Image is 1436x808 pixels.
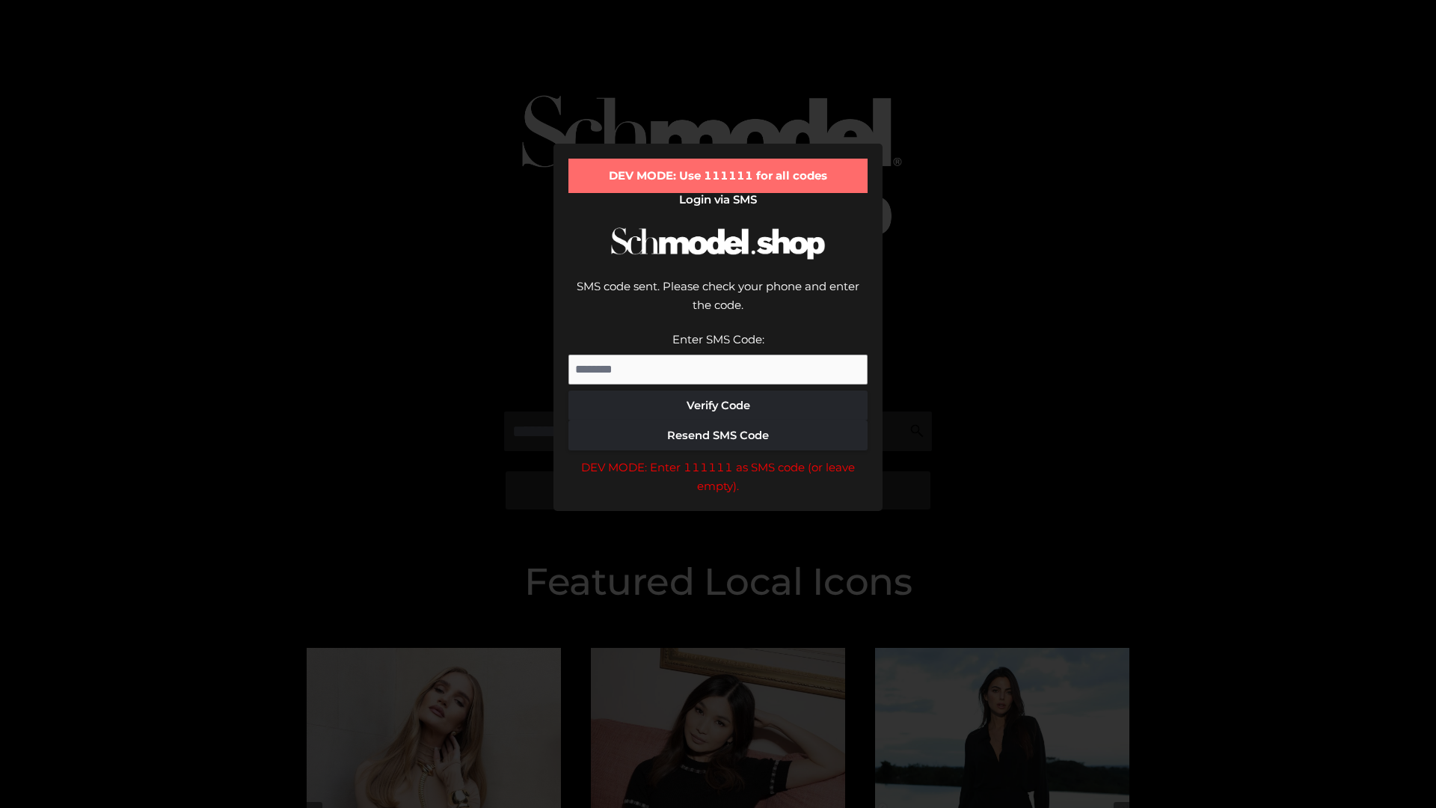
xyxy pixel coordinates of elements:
[568,159,868,193] div: DEV MODE: Use 111111 for all codes
[568,193,868,206] h2: Login via SMS
[568,458,868,496] div: DEV MODE: Enter 111111 as SMS code (or leave empty).
[568,277,868,330] div: SMS code sent. Please check your phone and enter the code.
[606,214,830,273] img: Schmodel Logo
[568,391,868,420] button: Verify Code
[672,332,764,346] label: Enter SMS Code:
[568,420,868,450] button: Resend SMS Code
